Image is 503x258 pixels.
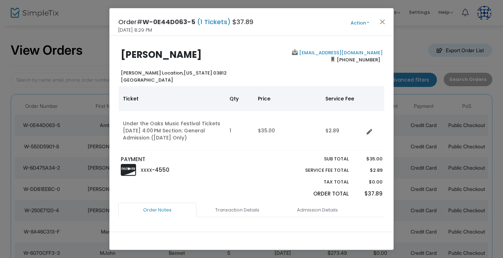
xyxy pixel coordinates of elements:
th: Service Fee [321,86,364,111]
button: Action [339,19,381,27]
td: 1 [225,111,254,150]
h4: Order# $37.89 [118,17,253,27]
span: XXXX [141,167,152,173]
b: [US_STATE] 03812 [GEOGRAPHIC_DATA] [121,70,227,83]
a: Transaction Details [198,203,276,218]
p: Service Fee Total [288,167,349,174]
span: W-0E44D063-5 [142,17,195,26]
b: [PERSON_NAME] [121,48,202,61]
span: [DATE] 8:29 PM [118,27,152,34]
p: $0.00 [356,179,382,186]
td: Under the Oaks Music Festival Tickets [DATE] 4:00 PM Section: General Admission ([DATE] Only) [119,111,225,150]
p: $2.89 [356,167,382,174]
th: Ticket [119,86,225,111]
p: $35.00 [356,155,382,163]
p: PAYMENT [121,155,248,164]
th: Price [254,86,321,111]
span: -4550 [152,166,169,174]
a: Order Notes [118,203,196,218]
span: [PHONE_NUMBER] [335,54,383,65]
div: Data table [119,86,384,150]
span: [PERSON_NAME] Location, [121,70,184,76]
p: Sub total [288,155,349,163]
td: $2.89 [321,111,364,150]
span: (1 Tickets) [195,17,232,26]
p: $37.89 [356,190,382,198]
button: Close [378,17,387,26]
p: Order Total [288,190,349,198]
p: Tax Total [288,179,349,186]
div: IP Address: [TECHNICAL_ID] [122,231,194,239]
a: Admission Details [278,203,356,218]
a: [EMAIL_ADDRESS][DOMAIN_NAME] [298,49,383,56]
th: Qty [225,86,254,111]
td: $35.00 [254,111,321,150]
